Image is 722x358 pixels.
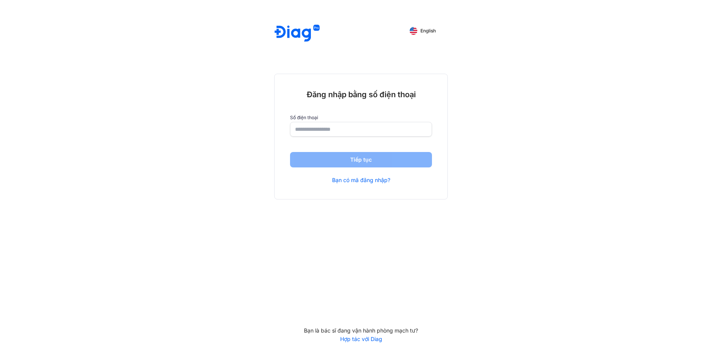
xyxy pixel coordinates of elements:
[410,27,417,35] img: English
[274,336,448,343] a: Hợp tác với Diag
[290,152,432,167] button: Tiếp tục
[404,25,441,37] button: English
[332,177,390,184] a: Bạn có mã đăng nhập?
[274,327,448,334] div: Bạn là bác sĩ đang vận hành phòng mạch tư?
[275,25,320,43] img: logo
[290,115,432,120] label: Số điện thoại
[290,89,432,100] div: Đăng nhập bằng số điện thoại
[420,28,436,34] span: English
